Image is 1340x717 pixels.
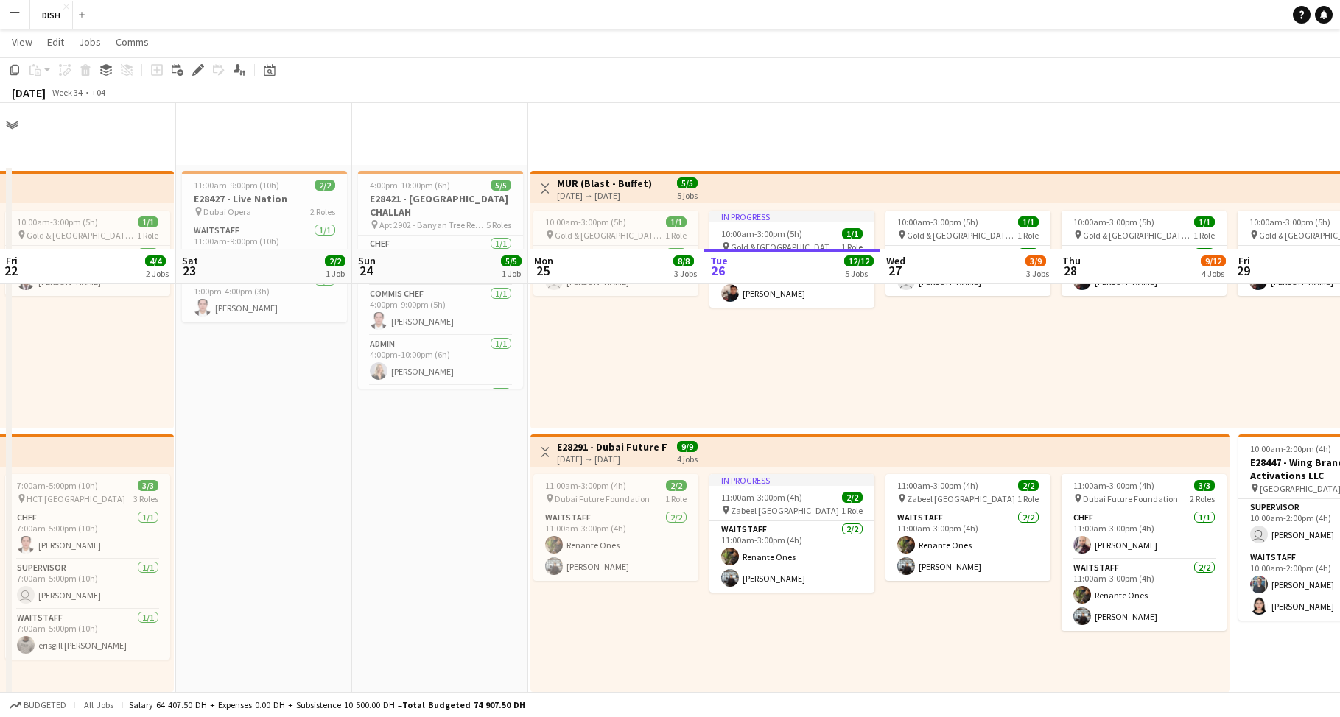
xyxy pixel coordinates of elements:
[1190,493,1215,504] span: 2 Roles
[1062,211,1227,296] app-job-card: 10:00am-3:00pm (5h)1/1 Gold & [GEOGRAPHIC_DATA], [PERSON_NAME] Rd - Al Quoz - Al Quoz Industrial ...
[73,32,107,52] a: Jobs
[180,262,198,279] span: 23
[116,35,149,49] span: Comms
[1018,480,1039,491] span: 2/2
[4,262,18,279] span: 22
[886,254,905,267] span: Wed
[27,493,125,504] span: HCT [GEOGRAPHIC_DATA]
[545,480,626,491] span: 11:00am-3:00pm (4h)
[47,35,64,49] span: Edit
[709,474,874,486] div: In progress
[315,180,335,191] span: 2/2
[1017,493,1039,504] span: 1 Role
[709,474,874,593] app-job-card: In progress11:00am-3:00pm (4h)2/2 Zabeel [GEOGRAPHIC_DATA]1 RoleWaitstaff2/211:00am-3:00pm (4h)Re...
[5,246,170,296] app-card-role: Waitstaff1/110:00am-3:00pm (5h)[PERSON_NAME]
[5,509,170,559] app-card-role: Chef1/17:00am-5:00pm (10h)[PERSON_NAME]
[885,246,1050,296] app-card-role: Waitstaff1/110:00am-3:00pm (5h) [PERSON_NAME]
[885,211,1050,296] div: 10:00am-3:00pm (5h)1/1 Gold & [GEOGRAPHIC_DATA], [PERSON_NAME] Rd - Al Quoz - Al Quoz Industrial ...
[1201,255,1226,266] span: 9/12
[885,509,1050,581] app-card-role: Waitstaff2/211:00am-3:00pm (4h)Renante Ones[PERSON_NAME]
[30,1,73,29] button: DISH
[146,268,169,279] div: 2 Jobs
[203,206,251,217] span: Dubai Opera
[1018,216,1039,227] span: 1/1
[666,480,687,491] span: 2/2
[842,492,863,503] span: 2/2
[677,188,698,201] div: 5 jobs
[5,474,170,660] app-job-card: 7:00am-5:00pm (10h)3/3 HCT [GEOGRAPHIC_DATA]3 RolesChef1/17:00am-5:00pm (10h)[PERSON_NAME]Supervi...
[358,386,523,436] app-card-role: Professional Bartender1/1
[1017,230,1039,241] span: 1 Role
[486,219,511,230] span: 5 Roles
[1193,230,1215,241] span: 1 Role
[358,336,523,386] app-card-role: Admin1/14:00pm-10:00pm (6h)[PERSON_NAME]
[709,211,874,222] div: In progress
[138,480,158,491] span: 3/3
[845,268,873,279] div: 5 Jobs
[673,255,694,266] span: 8/8
[5,211,170,296] app-job-card: 10:00am-3:00pm (5h)1/1 Gold & [GEOGRAPHIC_DATA], [PERSON_NAME] Rd - Al Quoz - Al Quoz Industrial ...
[557,440,667,453] h3: E28291 - Dubai Future Foundation
[358,192,523,219] h3: E28421 - [GEOGRAPHIC_DATA] CHALLAH
[12,35,32,49] span: View
[17,480,98,491] span: 7:00am-5:00pm (10h)
[533,211,698,296] app-job-card: 10:00am-3:00pm (5h)1/1 Gold & [GEOGRAPHIC_DATA], [PERSON_NAME] Rd - Al Quoz - Al Quoz Industrial ...
[1194,216,1215,227] span: 1/1
[182,171,347,322] app-job-card: 11:00am-9:00pm (10h)2/2E28427 - Live Nation Dubai Opera2 RolesWaitstaff1/111:00am-9:00pm (10h) [P...
[6,32,38,52] a: View
[110,32,155,52] a: Comms
[907,230,1017,241] span: Gold & [GEOGRAPHIC_DATA], [PERSON_NAME] Rd - Al Quoz - Al Quoz Industrial Area 3 - [GEOGRAPHIC_DA...
[533,474,698,581] div: 11:00am-3:00pm (4h)2/2 Dubai Future Foundation1 RoleWaitstaff2/211:00am-3:00pm (4h)Renante Ones[P...
[731,241,841,252] span: Gold & [GEOGRAPHIC_DATA], [PERSON_NAME] Rd - Al Quoz - Al Quoz Industrial Area 3 - [GEOGRAPHIC_DA...
[1025,255,1046,266] span: 3/9
[402,699,525,710] span: Total Budgeted 74 907.50 DH
[49,87,85,98] span: Week 34
[1083,493,1178,504] span: Dubai Future Foundation
[897,216,978,227] span: 10:00am-3:00pm (5h)
[557,453,667,465] div: [DATE] → [DATE]
[557,190,652,201] div: [DATE] → [DATE]
[182,254,198,267] span: Sat
[41,32,70,52] a: Edit
[182,272,347,322] app-card-role: Commis Chef1/11:00pm-4:00pm (3h)[PERSON_NAME]
[885,474,1050,581] app-job-card: 11:00am-3:00pm (4h)2/2 Zabeel [GEOGRAPHIC_DATA]1 RoleWaitstaff2/211:00am-3:00pm (4h)Renante Ones[...
[358,254,376,267] span: Sun
[709,211,874,308] app-job-card: In progress10:00am-3:00pm (5h)1/1 Gold & [GEOGRAPHIC_DATA], [PERSON_NAME] Rd - Al Quoz - Al Quoz ...
[24,700,66,710] span: Budgeted
[6,254,18,267] span: Fri
[129,699,525,710] div: Salary 64 407.50 DH + Expenses 0.00 DH + Subsistence 10 500.00 DH =
[358,286,523,336] app-card-role: Commis Chef1/14:00pm-9:00pm (5h)[PERSON_NAME]
[665,230,687,241] span: 1 Role
[145,255,166,266] span: 4/4
[533,509,698,581] app-card-role: Waitstaff2/211:00am-3:00pm (4h)Renante Ones[PERSON_NAME]
[1202,268,1225,279] div: 4 Jobs
[677,452,698,465] div: 4 jobs
[81,699,116,710] span: All jobs
[1062,254,1081,267] span: Thu
[1083,230,1193,241] span: Gold & [GEOGRAPHIC_DATA], [PERSON_NAME] Rd - Al Quoz - Al Quoz Industrial Area 3 - [GEOGRAPHIC_DA...
[491,180,511,191] span: 5/5
[326,268,345,279] div: 1 Job
[665,493,687,504] span: 1 Role
[545,216,626,227] span: 10:00am-3:00pm (5h)
[182,192,347,205] h3: E28427 - Live Nation
[310,206,335,217] span: 2 Roles
[884,262,905,279] span: 27
[1249,216,1330,227] span: 10:00am-3:00pm (5h)
[731,505,839,516] span: Zabeel [GEOGRAPHIC_DATA]
[27,230,137,241] span: Gold & [GEOGRAPHIC_DATA], [PERSON_NAME] Rd - Al Quoz - Al Quoz Industrial Area 3 - [GEOGRAPHIC_DA...
[555,230,665,241] span: Gold & [GEOGRAPHIC_DATA], [PERSON_NAME] Rd - Al Quoz - Al Quoz Industrial Area 3 - [GEOGRAPHIC_DA...
[897,480,978,491] span: 11:00am-3:00pm (4h)
[841,505,863,516] span: 1 Role
[138,216,158,227] span: 1/1
[358,171,523,389] app-job-card: 4:00pm-10:00pm (6h)5/5E28421 - [GEOGRAPHIC_DATA] CHALLAH Apt 2902 - Banyan Tree Residences5 Roles...
[1060,262,1081,279] span: 28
